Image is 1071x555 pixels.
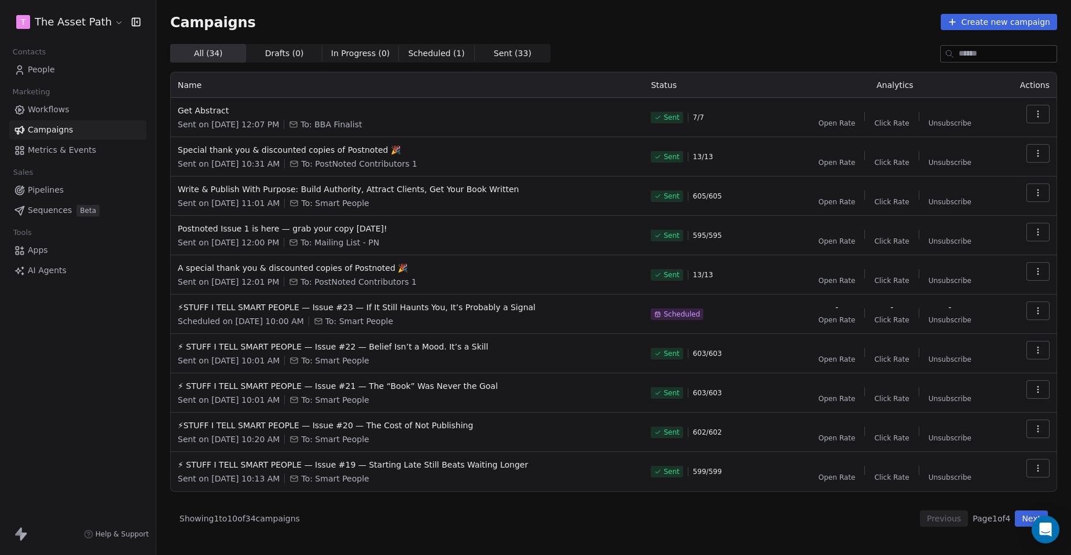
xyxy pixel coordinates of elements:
[874,315,909,325] span: Click Rate
[788,72,1001,98] th: Analytics
[408,47,465,60] span: Scheduled ( 1 )
[301,473,369,484] span: To: Smart People
[178,262,637,274] span: A special thank you & discounted copies of Postnoted 🎉
[178,105,637,116] span: Get Abstract
[178,394,280,406] span: Sent on [DATE] 10:01 AM
[948,302,951,313] span: -
[301,394,369,406] span: To: Smart People
[300,276,416,288] span: To: PostNoted Contributors 1
[1032,516,1059,543] div: Open Intercom Messenger
[178,119,279,130] span: Sent on [DATE] 12:07 PM
[819,433,856,443] span: Open Rate
[973,513,1010,524] span: Page 1 of 4
[693,231,722,240] span: 595 / 595
[9,201,146,220] a: SequencesBeta
[179,513,300,524] span: Showing 1 to 10 of 34 campaigns
[693,388,722,398] span: 603 / 603
[494,47,531,60] span: Sent ( 33 )
[819,237,856,246] span: Open Rate
[663,349,679,358] span: Sent
[929,237,971,246] span: Unsubscribe
[76,205,100,216] span: Beta
[96,530,149,539] span: Help & Support
[929,158,971,167] span: Unsubscribe
[9,261,146,280] a: AI Agents
[941,14,1057,30] button: Create new campaign
[874,158,909,167] span: Click Rate
[693,428,722,437] span: 602 / 602
[663,270,679,280] span: Sent
[929,473,971,482] span: Unsubscribe
[21,16,26,28] span: T
[178,276,279,288] span: Sent on [DATE] 12:01 PM
[265,47,304,60] span: Drafts ( 0 )
[819,158,856,167] span: Open Rate
[874,394,909,403] span: Click Rate
[301,433,369,445] span: To: Smart People
[1001,72,1057,98] th: Actions
[929,315,971,325] span: Unsubscribe
[929,394,971,403] span: Unsubscribe
[929,276,971,285] span: Unsubscribe
[819,473,856,482] span: Open Rate
[663,388,679,398] span: Sent
[9,141,146,160] a: Metrics & Events
[178,302,637,313] span: ⚡STUFF I TELL SMART PEOPLE — Issue #23 — If It Still Haunts You, It’s Probably a Signal
[819,394,856,403] span: Open Rate
[874,119,909,128] span: Click Rate
[693,192,722,201] span: 605 / 605
[874,355,909,364] span: Click Rate
[9,60,146,79] a: People
[874,433,909,443] span: Click Rate
[170,14,256,30] span: Campaigns
[8,164,38,181] span: Sales
[929,197,971,207] span: Unsubscribe
[178,223,637,234] span: Postnoted Issue 1 is here — grab your copy [DATE]!
[1015,510,1048,527] button: Next
[178,144,637,156] span: Special thank you & discounted copies of Postnoted 🎉
[178,158,280,170] span: Sent on [DATE] 10:31 AM
[929,433,971,443] span: Unsubscribe
[644,72,788,98] th: Status
[301,197,369,209] span: To: Smart People
[178,355,280,366] span: Sent on [DATE] 10:01 AM
[693,152,713,161] span: 13 / 13
[929,119,971,128] span: Unsubscribe
[84,530,149,539] a: Help & Support
[178,420,637,431] span: ⚡STUFF I TELL SMART PEOPLE — Issue #20 — The Cost of Not Publishing
[9,120,146,139] a: Campaigns
[874,197,909,207] span: Click Rate
[325,315,393,327] span: To: Smart People
[28,184,64,196] span: Pipelines
[929,355,971,364] span: Unsubscribe
[874,276,909,285] span: Click Rate
[171,72,644,98] th: Name
[819,197,856,207] span: Open Rate
[9,181,146,200] a: Pipelines
[835,302,838,313] span: -
[28,244,48,256] span: Apps
[28,204,72,216] span: Sequences
[9,100,146,119] a: Workflows
[35,14,112,30] span: The Asset Path
[693,113,704,122] span: 7 / 7
[28,124,73,136] span: Campaigns
[14,12,123,32] button: TThe Asset Path
[331,47,390,60] span: In Progress ( 0 )
[663,231,679,240] span: Sent
[28,144,96,156] span: Metrics & Events
[663,192,679,201] span: Sent
[874,473,909,482] span: Click Rate
[663,113,679,122] span: Sent
[300,237,379,248] span: To: Mailing List - PN
[663,152,679,161] span: Sent
[300,119,362,130] span: To: BBA Finalist
[178,459,637,471] span: ⚡ STUFF I TELL SMART PEOPLE — Issue #19 — Starting Late Still Beats Waiting Longer
[28,104,69,116] span: Workflows
[693,467,722,476] span: 599 / 599
[819,119,856,128] span: Open Rate
[693,349,722,358] span: 603 / 603
[663,467,679,476] span: Sent
[178,380,637,392] span: ⚡ STUFF I TELL SMART PEOPLE — Issue #21 — The “Book” Was Never the Goal
[178,197,280,209] span: Sent on [DATE] 11:01 AM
